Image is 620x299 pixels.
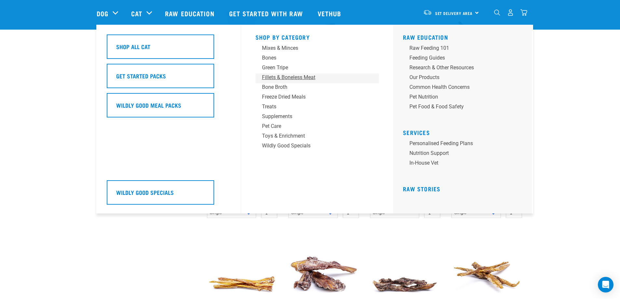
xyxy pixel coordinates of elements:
a: Raw Feeding 101 [403,44,527,54]
a: Vethub [311,0,350,26]
a: Supplements [255,113,379,122]
a: Green Tripe [255,64,379,74]
a: Get Started Packs [107,64,230,93]
div: Our Products [409,74,511,81]
h5: Shop All Cat [116,42,150,51]
a: Get started with Raw [223,0,311,26]
div: Bones [262,54,364,62]
a: Research & Other Resources [403,64,527,74]
a: Personalised Feeding Plans [403,140,527,149]
div: Common Health Concerns [409,83,511,91]
a: Fillets & Boneless Meat [255,74,379,83]
img: van-moving.png [423,9,432,15]
div: Freeze Dried Meals [262,93,364,101]
a: Common Health Concerns [403,83,527,93]
a: Raw Stories [403,187,440,190]
div: Pet Care [262,122,364,130]
a: Bones [255,54,379,64]
a: Bone Broth [255,83,379,93]
div: Supplements [262,113,364,120]
a: Dog [97,8,108,18]
a: Pet Care [255,122,379,132]
a: Shop All Cat [107,34,230,64]
img: user.png [507,9,514,16]
a: Pet Food & Food Safety [403,103,527,113]
div: Toys & Enrichment [262,132,364,140]
div: Feeding Guides [409,54,511,62]
a: Wildly Good Specials [255,142,379,152]
h5: Get Started Packs [116,72,166,80]
h5: Services [403,129,527,134]
a: Toys & Enrichment [255,132,379,142]
div: Fillets & Boneless Meat [262,74,364,81]
div: Raw Feeding 101 [409,44,511,52]
h5: Wildly Good Specials [116,188,174,197]
a: Pet Nutrition [403,93,527,103]
span: Set Delivery Area [435,12,473,14]
a: Wildly Good Specials [107,180,230,210]
div: Treats [262,103,364,111]
div: Wildly Good Specials [262,142,364,150]
div: Research & Other Resources [409,64,511,72]
a: Cat [131,8,142,18]
div: Mixes & Minces [262,44,364,52]
a: Treats [255,103,379,113]
a: Our Products [403,74,527,83]
div: Open Intercom Messenger [598,277,613,292]
h5: Shop By Category [255,34,379,39]
img: home-icon@2x.png [520,9,527,16]
div: Green Tripe [262,64,364,72]
a: Raw Education [403,35,448,39]
a: Freeze Dried Meals [255,93,379,103]
img: home-icon-1@2x.png [494,9,500,16]
a: Wildly Good Meal Packs [107,93,230,122]
a: Nutrition Support [403,149,527,159]
a: In-house vet [403,159,527,169]
h5: Wildly Good Meal Packs [116,101,181,109]
div: Bone Broth [262,83,364,91]
div: Pet Food & Food Safety [409,103,511,111]
div: Pet Nutrition [409,93,511,101]
a: Feeding Guides [403,54,527,64]
a: Raw Education [158,0,222,26]
a: Mixes & Minces [255,44,379,54]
